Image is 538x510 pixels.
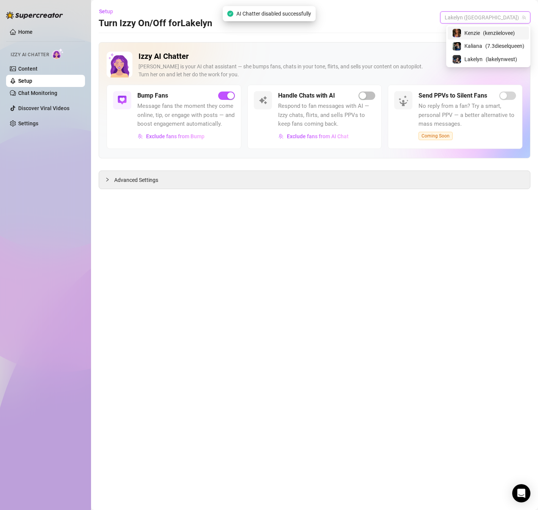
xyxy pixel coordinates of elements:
img: AI Chatter [52,48,64,59]
span: Kenzie [464,29,480,37]
span: ( 7.3dieselqueen ) [485,42,524,50]
div: [PERSON_NAME] is your AI chat assistant — she bumps fans, chats in your tone, flirts, and sells y... [138,63,499,79]
span: Message fans the moment they come online, tip, or engage with posts — and boost engagement automa... [137,102,235,129]
span: AI Chatter disabled successfully [236,9,311,18]
span: No reply from a fan? Try a smart, personal PPV — a better alternative to mass messages. [418,102,516,129]
img: Lakelyn [453,55,461,63]
img: Izzy AI Chatter [107,52,132,77]
h5: Bump Fans [137,91,168,100]
span: Coming Soon [418,132,453,140]
span: Exclude fans from AI Chat [287,133,349,139]
img: svg%3e [118,96,127,105]
a: Home [18,29,33,35]
a: Chat Monitoring [18,90,57,96]
span: collapsed [105,177,110,182]
div: collapsed [105,175,114,184]
span: check-circle [227,11,233,17]
a: Discover Viral Videos [18,105,69,111]
span: Kaliana [464,42,482,50]
img: logo-BBDzfeDw.svg [6,11,63,19]
a: Content [18,66,38,72]
img: silent-fans-ppv-o-N6Mmdf.svg [398,95,411,107]
img: svg%3e [258,96,267,105]
span: Lakelyn (lakelynwest) [445,12,526,23]
img: Kaliana [453,42,461,51]
span: ( kenziielovee ) [483,29,515,37]
a: Settings [18,120,38,126]
span: Lakelyn [464,55,483,63]
h5: Handle Chats with AI [278,91,335,100]
span: Advanced Settings [114,176,158,184]
img: Kenzie [453,29,461,37]
span: Setup [99,8,113,14]
a: Setup [18,78,32,84]
button: Exclude fans from AI Chat [278,130,349,142]
h5: Send PPVs to Silent Fans [418,91,487,100]
h2: Izzy AI Chatter [138,52,499,61]
span: Izzy AI Chatter [11,51,49,58]
button: Exclude fans from Bump [137,130,205,142]
img: svg%3e [278,134,284,139]
div: Open Intercom Messenger [512,484,530,502]
span: Respond to fan messages with AI — Izzy chats, flirts, and sells PPVs to keep fans coming back. [278,102,376,129]
span: Exclude fans from Bump [146,133,205,139]
span: ( lakelynwest ) [486,55,517,63]
span: team [522,15,526,20]
h3: Turn Izzy On/Off for Lakelyn [99,17,212,30]
button: Setup [99,5,119,17]
img: svg%3e [138,134,143,139]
